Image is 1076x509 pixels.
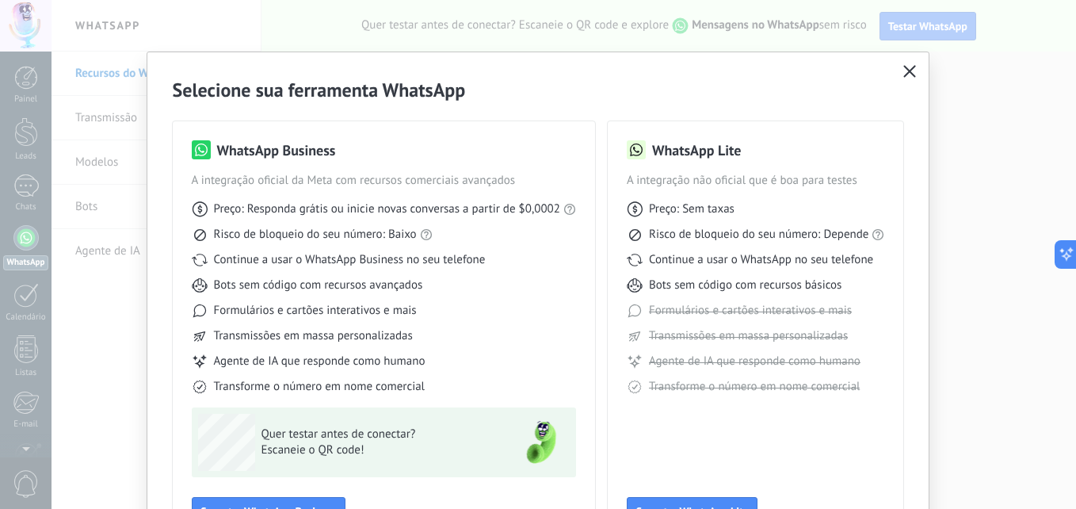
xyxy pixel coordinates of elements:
span: Risco de bloqueio do seu número: Baixo [214,227,417,243]
span: Formulários e cartões interativos e mais [649,303,852,319]
h2: Selecione sua ferramenta WhatsApp [173,78,904,102]
span: A integração não oficial que é boa para testes [627,173,885,189]
span: Risco de bloqueio do seu número: Depende [649,227,869,243]
span: Formulários e cartões interativos e mais [214,303,417,319]
span: A integração oficial da Meta com recursos comerciais avançados [192,173,576,189]
span: Transmissões em massa personalizadas [214,328,413,344]
h3: WhatsApp Business [217,140,336,160]
span: Quer testar antes de conectar? [261,427,493,442]
h3: WhatsApp Lite [652,140,741,160]
span: Transmissões em massa personalizadas [649,328,848,344]
span: Continue a usar o WhatsApp Business no seu telefone [214,252,486,268]
span: Bots sem código com recursos básicos [649,277,841,293]
span: Transforme o número em nome comercial [214,379,425,395]
span: Continue a usar o WhatsApp no seu telefone [649,252,873,268]
span: Escaneie o QR code! [261,442,493,458]
span: Agente de IA que responde como humano [214,354,425,369]
span: Bots sem código com recursos avançados [214,277,423,293]
span: Agente de IA que responde como humano [649,354,860,369]
span: Preço: Sem taxas [649,201,735,217]
span: Transforme o número em nome comercial [649,379,860,395]
img: green-phone.png [513,414,570,471]
span: Preço: Responda grátis ou inicie novas conversas a partir de $0,0002 [214,201,560,217]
